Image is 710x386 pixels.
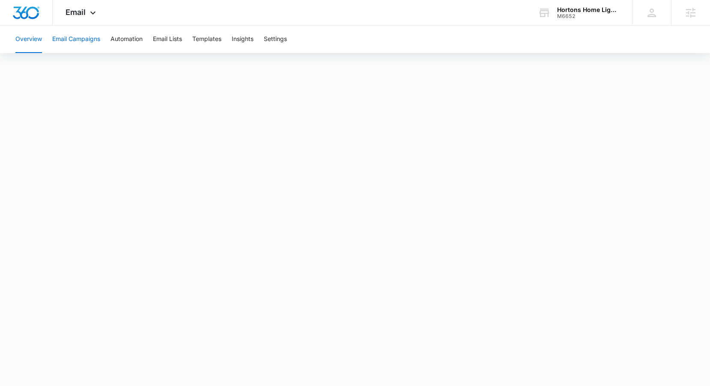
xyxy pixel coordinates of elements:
button: Automation [110,26,143,53]
button: Settings [264,26,287,53]
button: Overview [15,26,42,53]
div: account id [557,13,620,19]
button: Insights [232,26,254,53]
button: Email Campaigns [52,26,100,53]
span: Email [66,8,86,17]
button: Templates [192,26,221,53]
button: Email Lists [153,26,182,53]
div: account name [557,6,620,13]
